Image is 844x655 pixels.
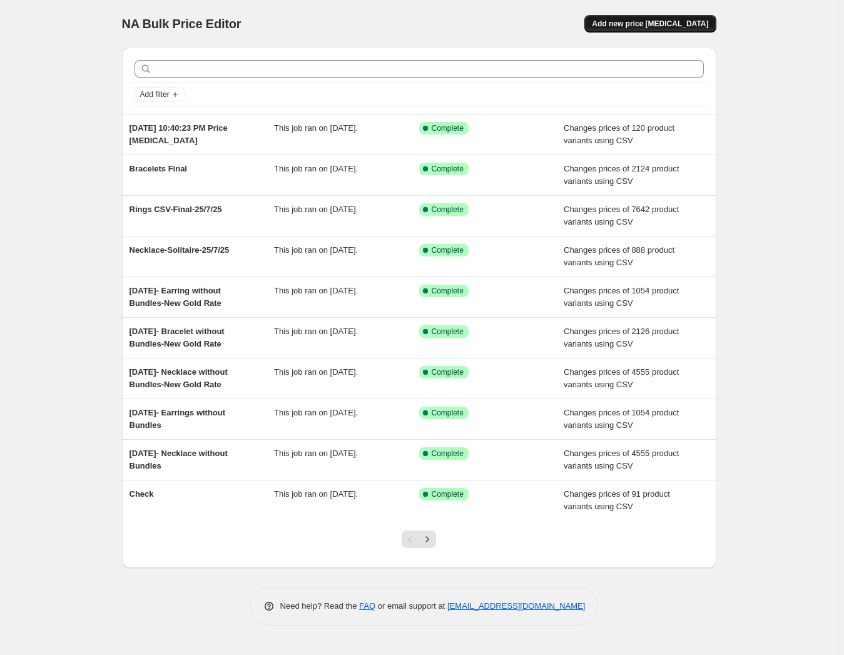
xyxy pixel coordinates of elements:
[564,164,679,186] span: Changes prices of 2124 product variants using CSV
[140,89,170,99] span: Add filter
[274,123,358,133] span: This job ran on [DATE].
[564,489,670,511] span: Changes prices of 91 product variants using CSV
[130,164,188,173] span: Bracelets Final
[274,245,358,255] span: This job ran on [DATE].
[592,19,708,29] span: Add new price [MEDICAL_DATA]
[359,601,375,611] a: FAQ
[432,489,464,499] span: Complete
[135,87,185,102] button: Add filter
[432,286,464,296] span: Complete
[130,367,228,389] span: [DATE]- Necklace without Bundles-New Gold Rate
[432,449,464,459] span: Complete
[564,245,674,267] span: Changes prices of 888 product variants using CSV
[122,17,242,31] span: NA Bulk Price Editor
[432,205,464,215] span: Complete
[274,449,358,458] span: This job ran on [DATE].
[419,531,436,548] button: Next
[280,601,360,611] span: Need help? Read the
[130,245,230,255] span: Necklace-Solitaire-25/7/25
[402,531,436,548] nav: Pagination
[130,123,228,145] span: [DATE] 10:40:23 PM Price [MEDICAL_DATA]
[130,449,228,470] span: [DATE]- Necklace without Bundles
[274,367,358,377] span: This job ran on [DATE].
[584,15,716,33] button: Add new price [MEDICAL_DATA]
[432,123,464,133] span: Complete
[130,327,225,348] span: [DATE]- Bracelet without Bundles-New Gold Rate
[274,205,358,214] span: This job ran on [DATE].
[447,601,585,611] a: [EMAIL_ADDRESS][DOMAIN_NAME]
[274,286,358,295] span: This job ran on [DATE].
[130,205,222,214] span: Rings CSV-Final-25/7/25
[375,601,447,611] span: or email support at
[274,408,358,417] span: This job ran on [DATE].
[130,489,154,499] span: Check
[432,408,464,418] span: Complete
[564,123,674,145] span: Changes prices of 120 product variants using CSV
[564,408,679,430] span: Changes prices of 1054 product variants using CSV
[564,449,679,470] span: Changes prices of 4555 product variants using CSV
[274,489,358,499] span: This job ran on [DATE].
[432,327,464,337] span: Complete
[564,205,679,226] span: Changes prices of 7642 product variants using CSV
[564,327,679,348] span: Changes prices of 2126 product variants using CSV
[274,327,358,336] span: This job ran on [DATE].
[432,367,464,377] span: Complete
[432,164,464,174] span: Complete
[130,408,226,430] span: [DATE]- Earrings without Bundles
[432,245,464,255] span: Complete
[564,286,679,308] span: Changes prices of 1054 product variants using CSV
[274,164,358,173] span: This job ran on [DATE].
[564,367,679,389] span: Changes prices of 4555 product variants using CSV
[130,286,221,308] span: [DATE]- Earring without Bundles-New Gold Rate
